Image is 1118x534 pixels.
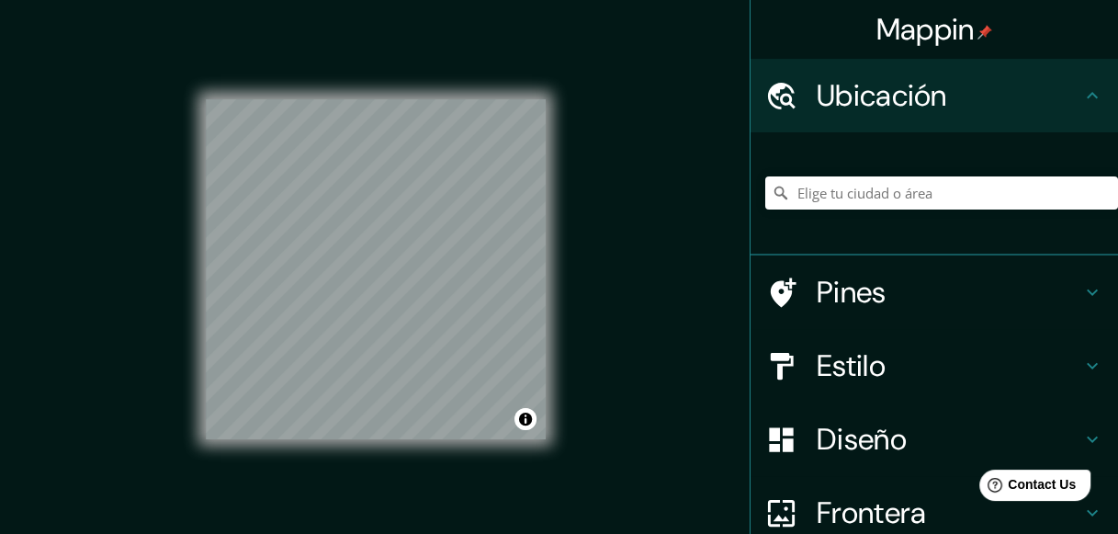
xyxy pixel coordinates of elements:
[876,10,975,49] font: Mappin
[751,403,1118,476] div: Diseño
[751,256,1118,329] div: Pines
[817,421,1081,458] h4: Diseño
[765,176,1118,210] input: Elige tu ciudad o área
[817,274,1081,311] h4: Pines
[817,77,1081,114] h4: Ubicación
[514,408,536,430] button: Alternar atribución
[977,25,992,40] img: pin-icon.png
[817,494,1081,531] h4: Frontera
[751,329,1118,403] div: Estilo
[206,99,546,439] canvas: Mapa
[817,347,1081,384] h4: Estilo
[751,59,1118,132] div: Ubicación
[954,462,1098,514] iframe: Help widget launcher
